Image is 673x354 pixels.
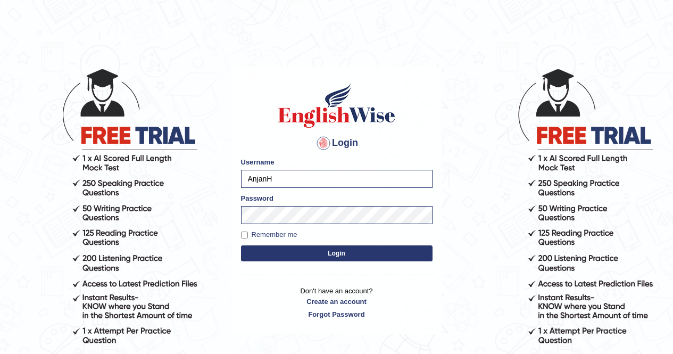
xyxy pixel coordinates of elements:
h4: Login [241,135,433,152]
a: Forgot Password [241,309,433,319]
p: Don't have an account? [241,286,433,319]
label: Password [241,193,273,203]
label: Remember me [241,229,297,240]
img: Logo of English Wise sign in for intelligent practice with AI [276,81,397,129]
label: Username [241,157,275,167]
button: Login [241,245,433,261]
input: Remember me [241,232,248,238]
a: Create an account [241,297,433,307]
